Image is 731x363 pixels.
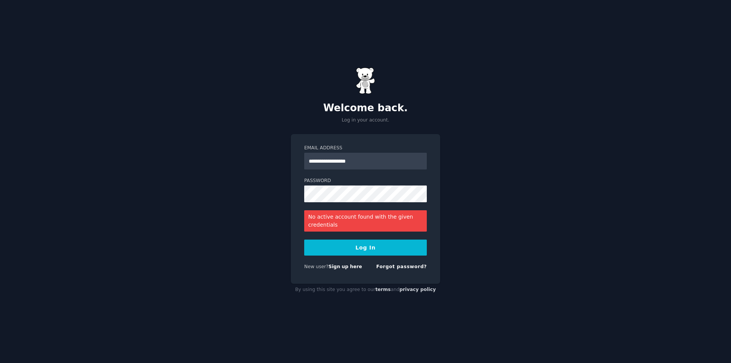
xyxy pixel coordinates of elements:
a: Forgot password? [376,264,427,269]
img: Gummy Bear [356,67,375,94]
a: Sign up here [329,264,362,269]
span: New user? [304,264,329,269]
label: Email Address [304,145,427,152]
label: Password [304,178,427,184]
div: No active account found with the given credentials [304,210,427,232]
div: By using this site you agree to our and [291,284,440,296]
button: Log In [304,240,427,256]
a: privacy policy [399,287,436,292]
h2: Welcome back. [291,102,440,114]
p: Log in your account. [291,117,440,124]
a: terms [375,287,391,292]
